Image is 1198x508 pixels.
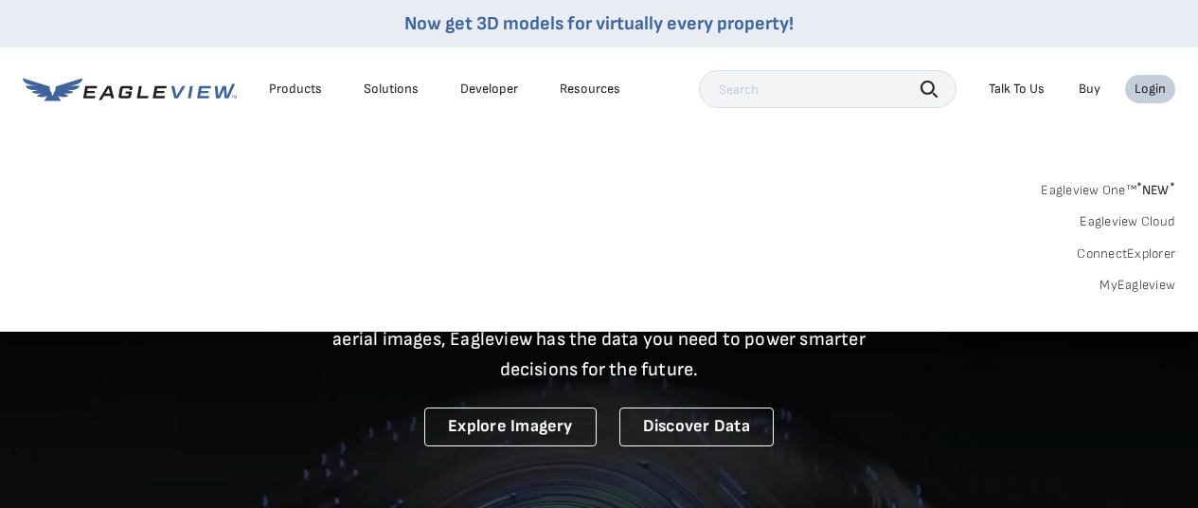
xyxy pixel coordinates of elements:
[1041,176,1175,198] a: Eagleview One™*NEW*
[560,81,620,98] div: Resources
[989,81,1045,98] div: Talk To Us
[1077,245,1175,263] a: ConnectExplorer
[1100,277,1175,294] a: MyEagleview
[1136,182,1175,198] span: NEW
[364,81,419,98] div: Solutions
[269,81,322,98] div: Products
[619,408,774,446] a: Discover Data
[424,408,597,446] a: Explore Imagery
[460,81,518,98] a: Developer
[1135,81,1166,98] div: Login
[404,12,794,35] a: Now get 3D models for virtually every property!
[699,70,957,108] input: Search
[310,294,889,385] p: A new era starts here. Built on more than 3.5 billion high-resolution aerial images, Eagleview ha...
[1080,213,1175,230] a: Eagleview Cloud
[1079,81,1100,98] a: Buy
